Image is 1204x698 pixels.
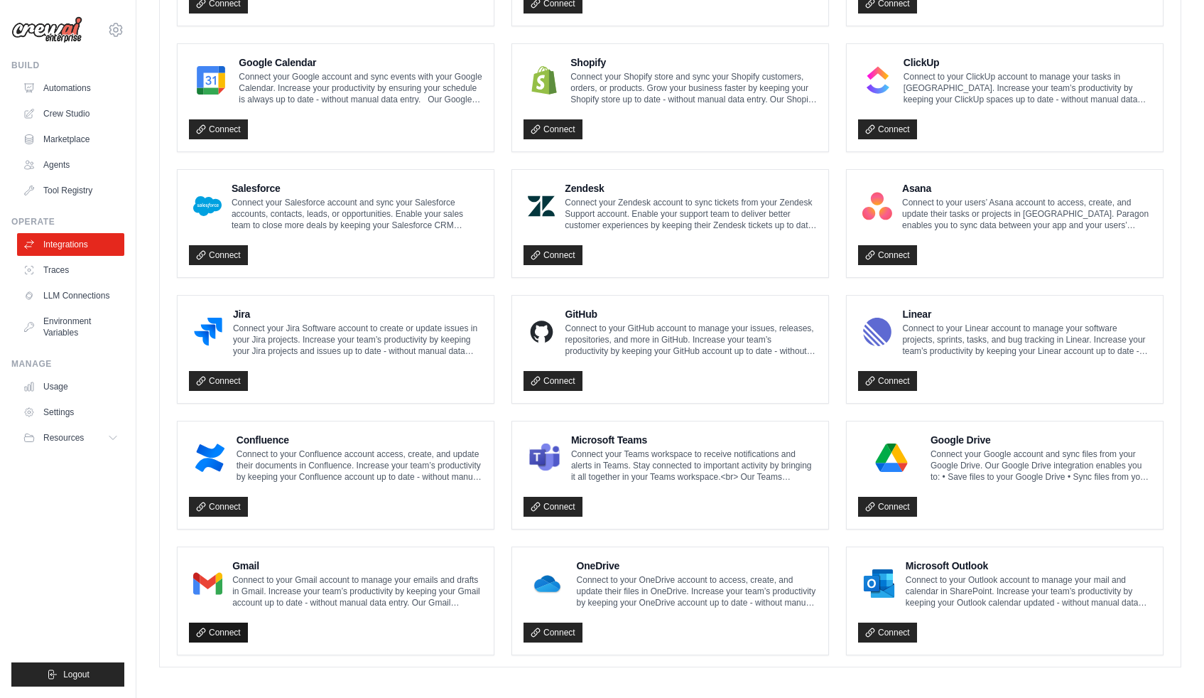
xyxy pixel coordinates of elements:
a: Connect [524,623,582,643]
h4: Zendesk [565,181,817,195]
a: Connect [858,371,917,391]
span: Logout [63,669,90,680]
a: Marketplace [17,128,124,151]
p: Connect your Shopify store and sync your Shopify customers, orders, or products. Grow your busine... [570,71,817,105]
img: OneDrive Logo [528,569,567,598]
p: Connect to your Confluence account access, create, and update their documents in Confluence. Incr... [237,449,482,483]
p: Connect to your users’ Asana account to access, create, and update their tasks or projects in [GE... [902,197,1151,231]
a: Connect [858,119,917,139]
h4: GitHub [565,307,817,321]
a: Connect [189,371,248,391]
a: Connect [858,497,917,517]
img: GitHub Logo [528,318,555,346]
a: Tool Registry [17,179,124,202]
h4: Microsoft Outlook [906,559,1151,573]
button: Resources [17,426,124,449]
p: Connect to your Gmail account to manage your emails and drafts in Gmail. Increase your team’s pro... [232,574,482,608]
div: Build [11,60,124,71]
h4: Microsoft Teams [571,433,817,447]
a: Connect [189,623,248,643]
p: Connect to your Outlook account to manage your mail and calendar in SharePoint. Increase your tea... [906,574,1151,608]
a: Integrations [17,233,124,256]
img: Confluence Logo [193,444,227,472]
img: Gmail Logo [193,569,222,598]
div: Operate [11,216,124,227]
h4: Gmail [232,559,482,573]
a: Connect [189,497,248,517]
button: Logout [11,662,124,687]
h4: Salesforce [232,181,482,195]
iframe: Chat Widget [1133,630,1204,698]
h4: Google Calendar [239,55,482,70]
img: Salesforce Logo [193,192,222,220]
a: Connect [189,245,248,265]
a: Connect [858,245,917,265]
p: Connect your Google account and sync files from your Google Drive. Our Google Drive integration e... [931,449,1151,483]
p: Connect to your OneDrive account to access, create, and update their files in OneDrive. Increase ... [577,574,817,608]
a: Connect [524,371,582,391]
a: Automations [17,77,124,100]
p: Connect your Salesforce account and sync your Salesforce accounts, contacts, leads, or opportunit... [232,197,482,231]
img: Microsoft Outlook Logo [862,569,896,598]
p: Connect your Jira Software account to create or update issues in your Jira projects. Increase you... [233,323,482,357]
p: Connect to your ClickUp account to manage your tasks in [GEOGRAPHIC_DATA]. Increase your team’s p... [904,71,1151,105]
img: Microsoft Teams Logo [528,444,561,472]
img: Shopify Logo [528,66,560,95]
img: Linear Logo [862,318,892,346]
a: Connect [524,497,582,517]
div: Manage [11,358,124,370]
img: Logo [11,16,82,43]
a: Environment Variables [17,310,124,344]
img: Asana Logo [862,192,892,220]
a: Connect [524,245,582,265]
a: Connect [524,119,582,139]
h4: Jira [233,307,482,321]
a: Settings [17,401,124,424]
a: Agents [17,154,124,176]
h4: Linear [902,307,1151,321]
h4: Confluence [237,433,482,447]
span: Resources [43,432,84,444]
img: Google Drive Logo [862,444,921,472]
a: Connect [858,623,917,643]
a: Usage [17,375,124,398]
h4: Asana [902,181,1151,195]
p: Connect to your GitHub account to manage your issues, releases, repositories, and more in GitHub.... [565,323,817,357]
a: Connect [189,119,248,139]
p: Connect to your Linear account to manage your software projects, sprints, tasks, and bug tracking... [902,323,1151,357]
p: Connect your Zendesk account to sync tickets from your Zendesk Support account. Enable your suppo... [565,197,817,231]
a: Crew Studio [17,102,124,125]
img: ClickUp Logo [862,66,894,95]
h4: ClickUp [904,55,1151,70]
p: Connect your Teams workspace to receive notifications and alerts in Teams. Stay connected to impo... [571,449,817,483]
img: Google Calendar Logo [193,66,229,95]
a: Traces [17,259,124,281]
img: Zendesk Logo [528,192,555,220]
h4: OneDrive [577,559,817,573]
p: Connect your Google account and sync events with your Google Calendar. Increase your productivity... [239,71,482,105]
a: LLM Connections [17,284,124,307]
img: Jira Logo [193,318,223,346]
h4: Shopify [570,55,817,70]
h4: Google Drive [931,433,1151,447]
